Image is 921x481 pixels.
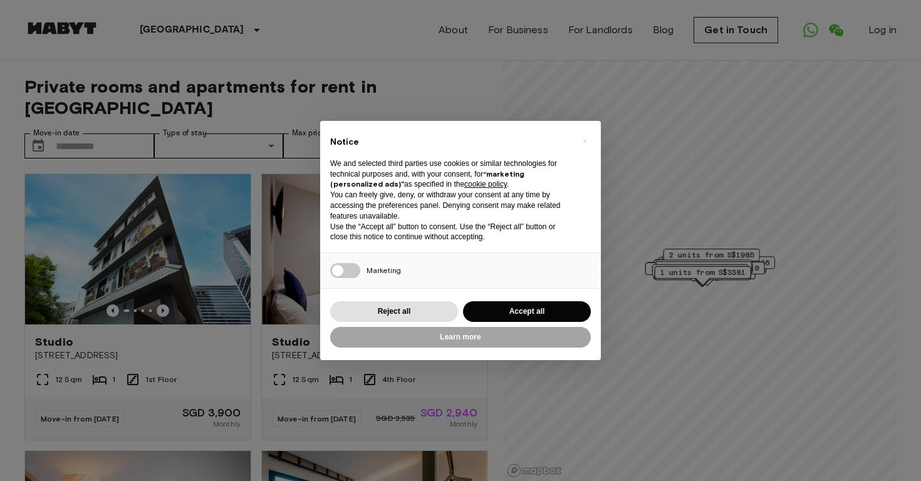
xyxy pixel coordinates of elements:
[330,158,571,190] p: We and selected third parties use cookies or similar technologies for technical purposes and, wit...
[463,301,591,322] button: Accept all
[330,301,458,322] button: Reject all
[367,266,401,275] span: Marketing
[330,222,571,243] p: Use the “Accept all” button to consent. Use the “Reject all” button or close this notice to conti...
[575,131,595,151] button: Close this notice
[330,169,524,189] strong: “marketing (personalized ads)”
[330,190,571,221] p: You can freely give, deny, or withdraw your consent at any time by accessing the preferences pane...
[464,180,507,189] a: cookie policy
[330,136,571,148] h2: Notice
[583,133,587,148] span: ×
[330,327,591,348] button: Learn more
